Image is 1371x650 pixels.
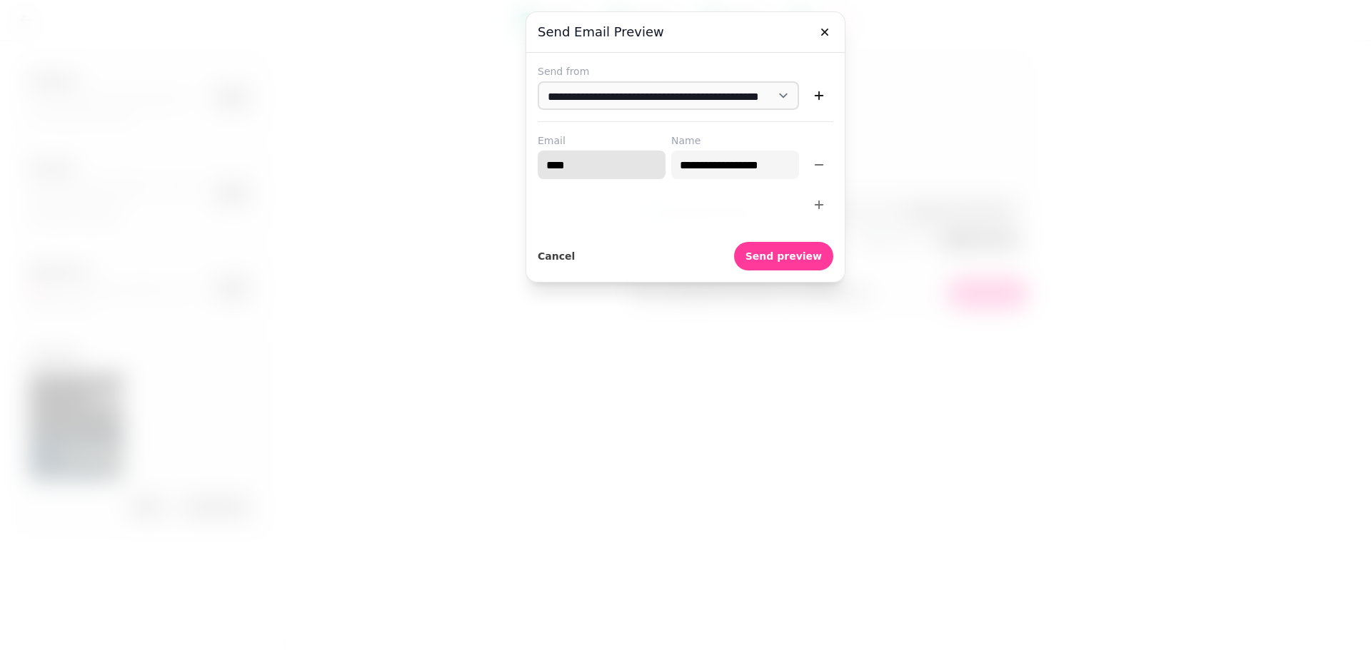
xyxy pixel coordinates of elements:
[671,133,799,148] label: Name
[745,251,822,261] span: Send preview
[538,64,833,78] label: Send from
[538,242,575,270] button: Cancel
[538,133,666,148] label: Email
[538,24,833,41] h3: Send email preview
[734,242,833,270] button: Send preview
[538,251,575,261] span: Cancel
